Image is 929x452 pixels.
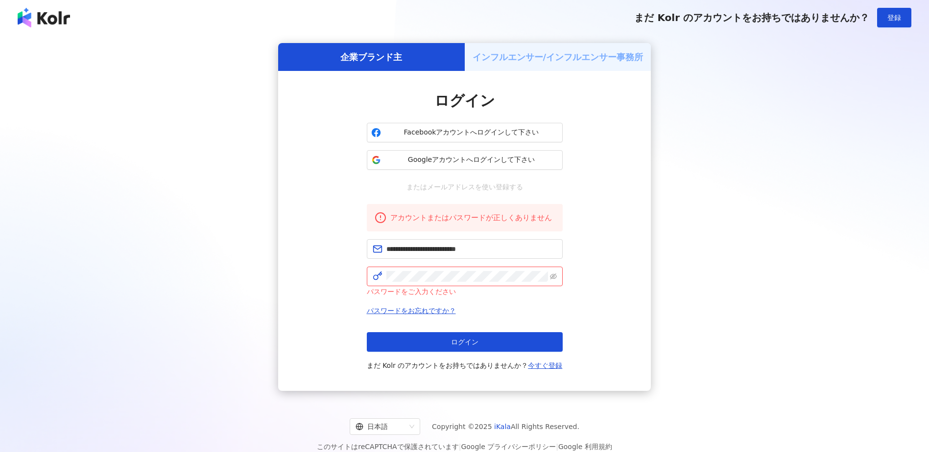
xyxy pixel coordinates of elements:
[550,273,557,280] span: eye-invisible
[877,8,911,27] button: 登録
[390,212,555,224] div: アカウントまたはパスワードが正しくありません
[340,51,402,63] h5: 企業ブランド主
[494,423,511,430] a: iKala
[634,12,869,23] span: まだ Kolr のアカウントをお持ちではありませんか？
[18,8,70,27] img: logo
[432,421,579,432] span: Copyright © 2025 All Rights Reserved.
[528,362,562,369] a: 今すぐ登録
[367,307,456,315] a: パスワードをお忘れですか？
[367,123,563,142] button: Facebookアカウントへログインして下さい
[356,419,405,434] div: 日本語
[434,92,495,109] span: ログイン
[385,128,558,137] span: Facebookアカウントへログインして下さい
[385,155,558,165] span: Googleアカウントへログインして下さい
[558,443,612,451] a: Google 利用規約
[459,443,461,451] span: |
[367,332,563,352] button: ログイン
[451,338,478,346] span: ログイン
[473,51,643,63] h5: インフルエンサー/インフルエンサー事務所
[400,181,530,192] span: またはメールアドレスを使い登録する
[367,286,563,297] div: パスワードをご入力ください
[367,360,563,371] span: まだ Kolr のアカウントをお持ちではありませんか？
[461,443,556,451] a: Google プライバシーポリシー
[556,443,558,451] span: |
[367,150,563,170] button: Googleアカウントへログインして下さい
[887,14,901,22] span: 登録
